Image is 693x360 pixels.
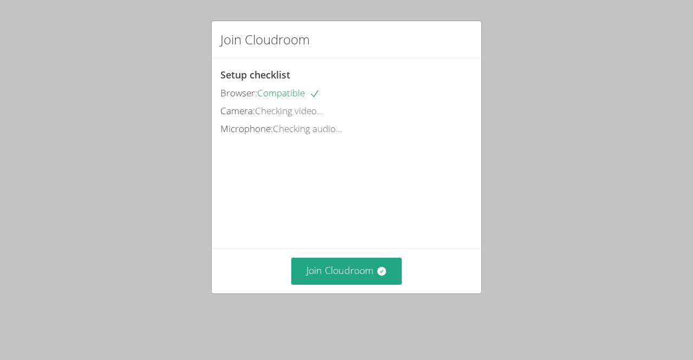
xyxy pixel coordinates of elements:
[291,258,402,284] button: Join Cloudroom
[220,68,290,81] span: Setup checklist
[255,104,323,117] span: Checking video...
[220,122,273,135] span: Microphone:
[273,122,342,135] span: Checking audio...
[220,87,257,99] span: Browser:
[220,104,255,117] span: Camera:
[220,30,310,49] h2: Join Cloudroom
[257,87,320,99] span: Compatible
